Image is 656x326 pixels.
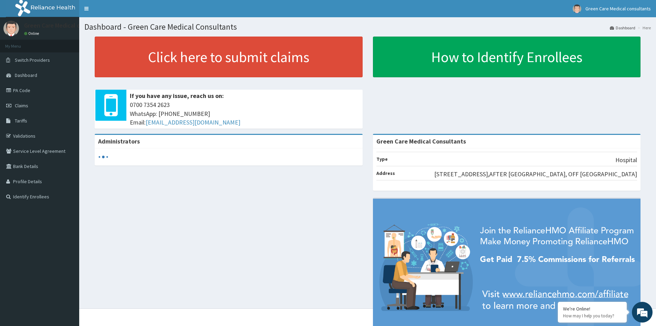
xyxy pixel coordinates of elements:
p: [STREET_ADDRESS],AFTER [GEOGRAPHIC_DATA], OFF [GEOGRAPHIC_DATA] [434,170,637,179]
span: Dashboard [15,72,37,78]
span: 0700 7354 2623 WhatsApp: [PHONE_NUMBER] Email: [130,100,359,127]
img: User Image [3,21,19,36]
a: How to Identify Enrollees [373,37,641,77]
span: Tariffs [15,118,27,124]
span: Claims [15,102,28,109]
div: We're Online! [563,306,622,312]
strong: Green Care Medical Consultants [376,137,466,145]
span: Switch Providers [15,57,50,63]
p: How may I help you today? [563,313,622,319]
img: User Image [573,4,581,13]
svg: audio-loading [98,152,108,162]
b: Address [376,170,395,176]
a: Dashboard [610,25,635,31]
a: [EMAIL_ADDRESS][DOMAIN_NAME] [146,118,240,126]
a: Click here to submit claims [95,37,363,77]
h1: Dashboard - Green Care Medical Consultants [84,22,651,31]
b: Administrators [98,137,140,145]
p: Hospital [615,156,637,165]
b: If you have any issue, reach us on: [130,92,224,100]
b: Type [376,156,388,162]
li: Here [636,25,651,31]
p: Green Care Medical consultants [24,22,109,29]
a: Online [24,31,41,36]
span: Green Care Medical consultants [585,6,651,12]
